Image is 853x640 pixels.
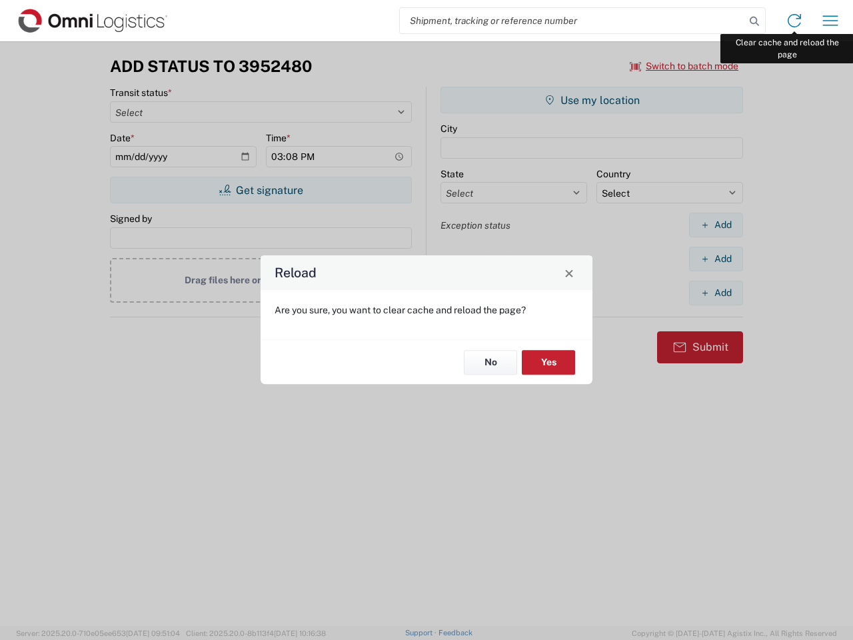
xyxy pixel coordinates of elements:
button: Yes [522,350,575,375]
button: No [464,350,517,375]
input: Shipment, tracking or reference number [400,8,745,33]
button: Close [560,263,578,282]
p: Are you sure, you want to clear cache and reload the page? [275,304,578,316]
h4: Reload [275,263,317,283]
